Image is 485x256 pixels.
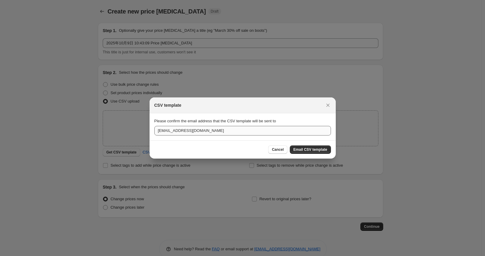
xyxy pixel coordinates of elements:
[154,102,181,108] h2: CSV template
[268,145,287,154] button: Cancel
[324,101,332,109] button: Close
[290,145,331,154] button: Email CSV template
[293,147,327,152] span: Email CSV template
[272,147,283,152] span: Cancel
[154,119,276,123] span: Please confirm the email address that the CSV template will be sent to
